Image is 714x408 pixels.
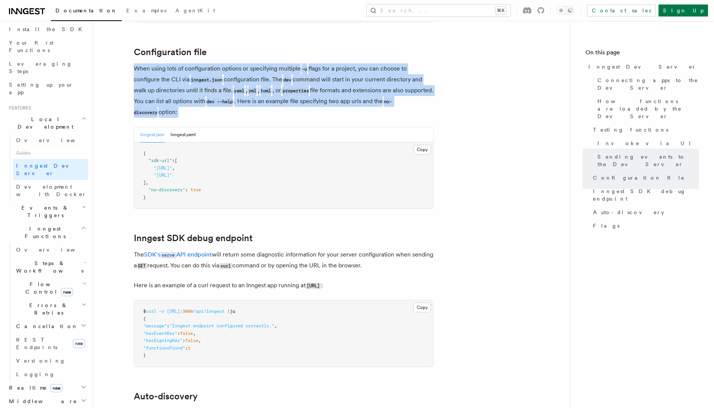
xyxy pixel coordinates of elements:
button: inngest.yaml [171,127,196,142]
code: curl [219,263,232,269]
span: { [143,316,146,321]
a: Testing functions [590,123,699,136]
span: Inngest SDK debug endpoint [593,187,699,202]
span: new [61,288,73,296]
span: : [183,338,185,343]
span: AgentKit [175,7,215,13]
span: /api/inngest [193,309,225,314]
a: REST Endpointsnew [13,333,88,354]
span: [URL]: [167,309,183,314]
span: Invoke via UI [597,139,697,147]
a: Contact sales [587,4,656,16]
div: Local Development [6,133,88,201]
code: serve [160,252,176,258]
span: "[URL]" [154,172,172,178]
span: Inngest Functions [6,225,81,240]
a: Development with Docker [13,180,88,201]
span: Configuration file [593,174,685,181]
a: Examples [122,2,171,20]
span: new [73,339,85,348]
span: Documentation [55,7,117,13]
a: Install the SDK [6,22,88,36]
a: SDK'sserveAPI endpoint [144,251,212,258]
kbd: ⌘K [495,7,506,14]
p: Here is an example of a curl request to an Inngest app running at : [134,280,434,291]
code: yml [247,88,258,94]
code: [URL] [305,283,321,289]
button: inngest.json [140,127,165,142]
a: Inngest Dev Server [13,159,88,180]
span: jq [230,309,235,314]
span: Steps & Workflows [13,259,84,274]
code: dev --help [205,99,234,105]
a: Documentation [51,2,122,21]
span: $ [143,309,146,314]
h4: On this page [585,48,699,60]
span: Events & Triggers [6,204,82,219]
span: : [185,345,188,351]
span: , [146,180,148,185]
span: Features [6,105,31,111]
code: yaml [233,88,246,94]
a: Your first Functions [6,36,88,57]
span: 1 [188,345,190,351]
span: "Inngest endpoint configured correctly." [169,323,274,328]
span: : [172,158,175,163]
span: Local Development [6,115,82,130]
code: GET [137,263,147,269]
button: Cancellation [13,319,88,333]
span: Examples [126,7,166,13]
span: Logging [16,371,55,377]
code: dev [282,77,293,83]
code: properties [281,88,310,94]
p: The will return some diagnostic information for your server configuration when sending a request.... [134,249,434,271]
span: , [274,323,277,328]
a: Invoke via UI [594,136,699,150]
span: Install the SDK [9,26,87,32]
span: Testing functions [593,126,668,133]
span: , [193,331,196,336]
span: Leveraging Steps [9,61,72,74]
span: "sdk-url" [148,158,172,163]
span: true [190,187,201,192]
span: Cancellation [13,322,78,330]
span: curl [146,309,156,314]
a: How functions are loaded by the Dev Server [594,94,699,123]
a: Configuration file [134,47,207,57]
code: toml [259,88,272,94]
a: Inngest SDK debug endpoint [590,184,699,205]
a: Inngest SDK debug endpoint [134,233,253,243]
span: : [167,323,169,328]
span: | [227,309,230,314]
span: Inngest Dev Server [16,163,80,176]
span: Errors & Retries [13,301,81,316]
span: ] [143,180,146,185]
a: Versioning [13,354,88,367]
a: Configuration file [590,171,699,184]
span: "hasEventKey" [143,331,177,336]
span: Development with Docker [16,184,87,197]
span: "message" [143,323,167,328]
button: Errors & Retries [13,298,88,319]
span: , [172,165,175,171]
button: Middleware [6,394,88,408]
a: Sign Up [659,4,708,16]
a: Inngest Dev Server [585,60,699,73]
span: "functionsFound" [143,345,185,351]
code: -u [301,66,308,72]
span: Your first Functions [9,40,54,53]
span: Connecting apps to the Dev Server [597,76,699,91]
span: Guides [13,147,88,159]
span: Flags [593,222,620,229]
a: Flags [590,219,699,232]
button: Copy [413,145,431,154]
span: "hasSigningKey" [143,338,183,343]
span: How functions are loaded by the Dev Server [597,97,699,120]
span: { [143,151,146,156]
a: Connecting apps to the Dev Server [594,73,699,94]
button: Local Development [6,112,88,133]
span: false [180,331,193,336]
span: Overview [16,247,93,253]
a: Overview [13,133,88,147]
span: false [185,338,198,343]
